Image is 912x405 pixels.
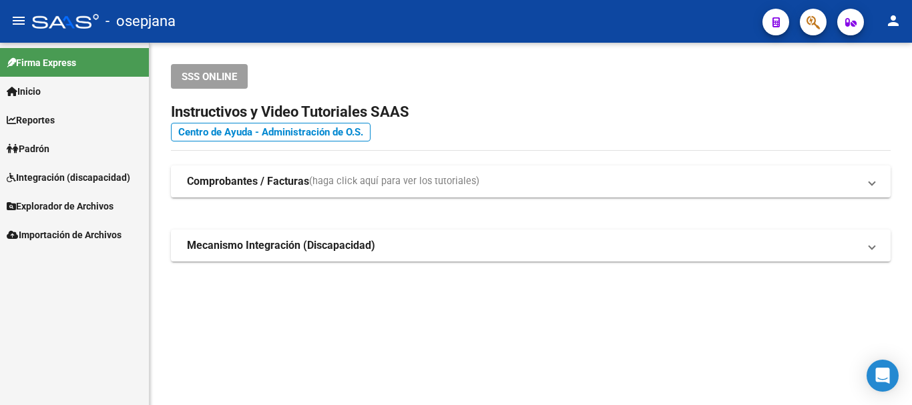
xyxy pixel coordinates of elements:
[7,113,55,127] span: Reportes
[171,230,891,262] mat-expansion-panel-header: Mecanismo Integración (Discapacidad)
[309,174,479,189] span: (haga click aquí para ver los tutoriales)
[7,199,113,214] span: Explorador de Archivos
[7,170,130,185] span: Integración (discapacidad)
[7,55,76,70] span: Firma Express
[171,64,248,89] button: SSS ONLINE
[187,238,375,253] strong: Mecanismo Integración (Discapacidad)
[171,99,891,125] h2: Instructivos y Video Tutoriales SAAS
[171,165,891,197] mat-expansion-panel-header: Comprobantes / Facturas(haga click aquí para ver los tutoriales)
[7,228,122,242] span: Importación de Archivos
[885,13,901,29] mat-icon: person
[7,84,41,99] span: Inicio
[7,141,49,156] span: Padrón
[867,360,899,392] div: Open Intercom Messenger
[171,123,371,141] a: Centro de Ayuda - Administración de O.S.
[105,7,176,36] span: - osepjana
[11,13,27,29] mat-icon: menu
[182,71,237,83] span: SSS ONLINE
[187,174,309,189] strong: Comprobantes / Facturas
